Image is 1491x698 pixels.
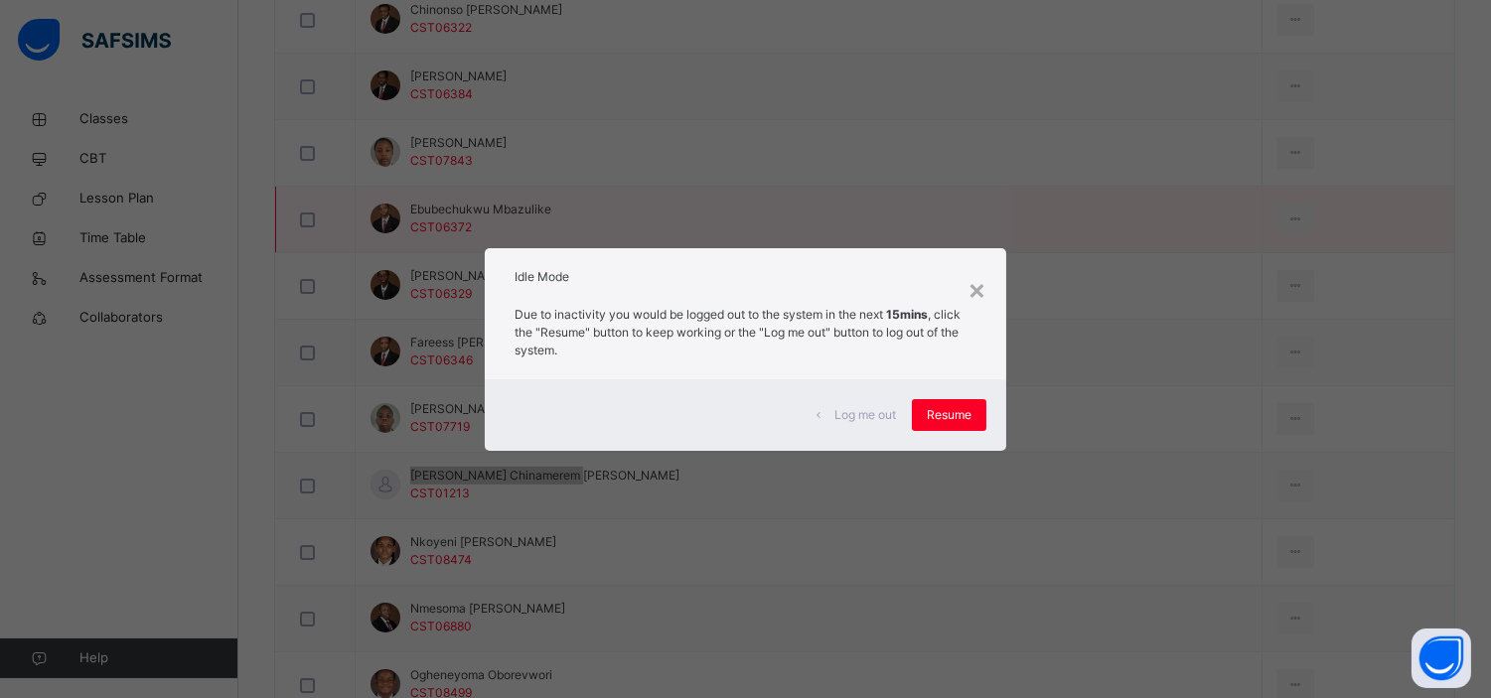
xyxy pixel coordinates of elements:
[927,406,971,424] span: Resume
[1412,628,1471,688] button: Open asap
[834,406,896,424] span: Log me out
[515,268,976,286] h2: Idle Mode
[968,268,986,310] div: ×
[886,307,928,322] strong: 15mins
[515,306,976,359] p: Due to inactivity you would be logged out to the system in the next , click the "Resume" button t...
